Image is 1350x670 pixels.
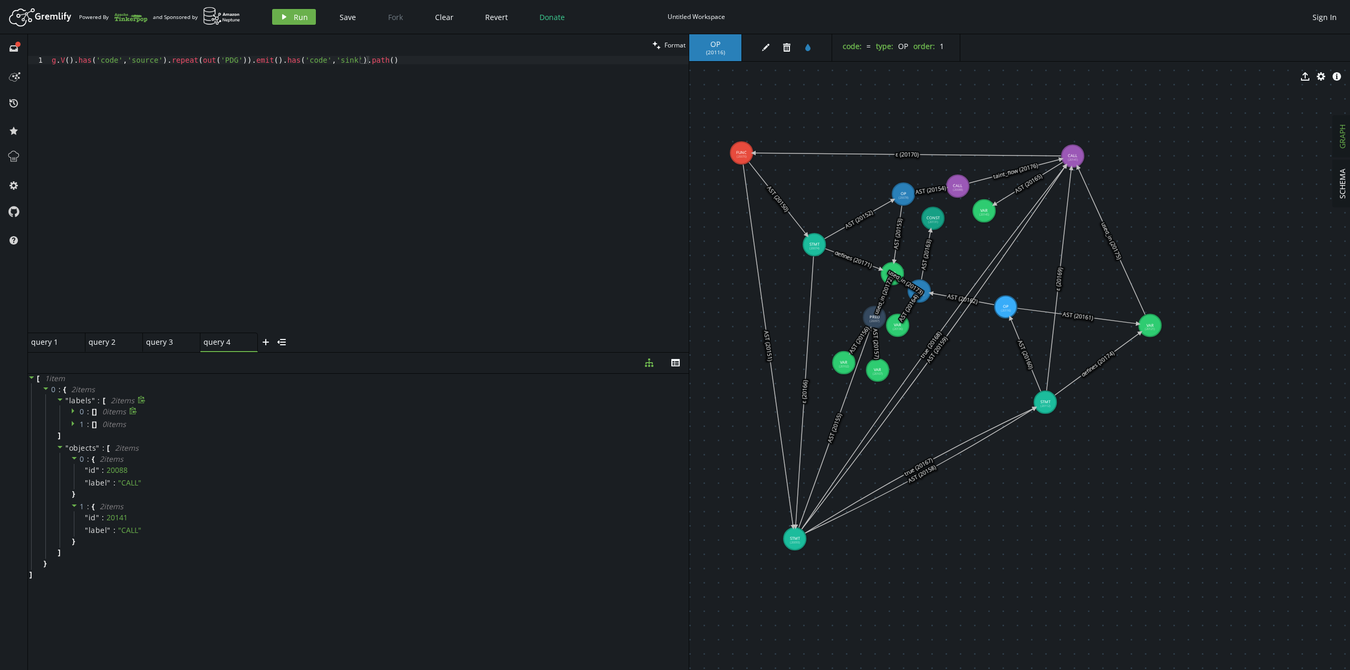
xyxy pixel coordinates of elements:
[28,570,32,579] span: ]
[953,183,962,188] tspan: CALL
[87,420,90,429] span: :
[107,443,110,453] span: [
[898,41,908,51] span: OP
[51,384,56,394] span: 0
[203,7,240,25] img: AWS Neptune
[866,41,871,51] span: =
[102,406,126,416] span: 0 item s
[435,12,454,22] span: Clear
[111,395,134,405] span: 2 item s
[737,154,747,159] tspan: (20070)
[107,465,128,475] div: 20088
[102,419,126,429] span: 0 item s
[28,56,50,64] div: 1
[85,512,89,522] span: "
[80,419,84,429] span: 1
[700,40,731,49] span: OP
[100,501,123,511] span: 2 item s
[42,559,46,568] span: }
[893,327,903,331] tspan: (20136)
[1337,124,1347,149] span: GRAPH
[980,208,988,213] tspan: VAR
[790,540,800,545] tspan: (20093)
[153,7,240,27] div: and Sponsored by
[895,151,919,158] text: ε (20170)
[427,9,461,25] button: Clear
[736,150,747,155] tspan: FUNC
[102,513,104,522] span: :
[899,196,909,200] tspan: (20078)
[477,9,516,25] button: Revert
[65,443,69,453] span: "
[809,241,820,247] tspan: STMT
[115,443,139,453] span: 2 item s
[80,406,84,416] span: 0
[870,314,880,319] tspan: PRED
[1040,404,1050,408] tspan: (20112)
[532,9,573,25] button: Donate
[63,385,66,394] span: {
[1068,158,1078,162] tspan: (20141)
[96,465,100,475] span: "
[1313,12,1337,22] span: Sign In
[380,9,411,25] button: Fork
[92,407,94,416] span: [
[85,478,89,488] span: "
[89,478,108,488] span: label
[80,454,84,464] span: 0
[37,374,40,383] span: [
[89,513,96,522] span: id
[113,526,115,535] span: :
[485,12,508,22] span: Revert
[706,49,725,56] span: ( 20116 )
[107,478,111,488] span: "
[69,395,92,405] span: labels
[102,465,104,475] span: :
[927,215,940,220] tspan: CONST
[917,288,922,293] tspan: OP
[31,337,73,347] span: query 1
[80,501,84,511] span: 1
[668,13,725,21] div: Untitled Workspace
[914,293,924,297] tspan: (20126)
[790,536,801,541] tspan: STMT
[89,465,96,475] span: id
[953,188,963,192] tspan: (20088)
[1001,308,1011,313] tspan: (20116)
[85,465,89,475] span: "
[979,212,989,217] tspan: (20145)
[204,337,246,347] span: query 4
[649,34,689,56] button: Format
[1337,169,1347,199] span: SCHEMA
[340,12,356,22] span: Save
[272,9,316,25] button: Run
[45,373,65,383] span: 1 item
[56,548,61,557] span: ]
[71,537,75,546] span: }
[901,191,907,196] tspan: OP
[92,420,94,429] span: [
[913,41,935,51] label: order :
[870,319,880,323] tspan: (20097)
[107,525,111,535] span: "
[118,525,141,535] span: " CALL "
[888,275,898,279] tspan: (20083)
[69,443,97,453] span: objects
[332,9,364,25] button: Save
[839,364,849,368] tspan: (20102)
[107,513,128,522] div: 20141
[843,41,862,51] label: code :
[113,478,115,488] span: :
[94,407,97,416] span: ]
[98,396,100,405] span: :
[889,270,896,276] tspan: VAR
[1040,399,1051,404] tspan: STMT
[96,512,100,522] span: "
[65,395,69,405] span: "
[871,328,880,360] text: AST (20157)
[102,443,105,453] span: :
[873,372,883,376] tspan: (20107)
[1307,9,1342,25] button: Sign In
[71,489,75,499] span: }
[96,443,100,453] span: "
